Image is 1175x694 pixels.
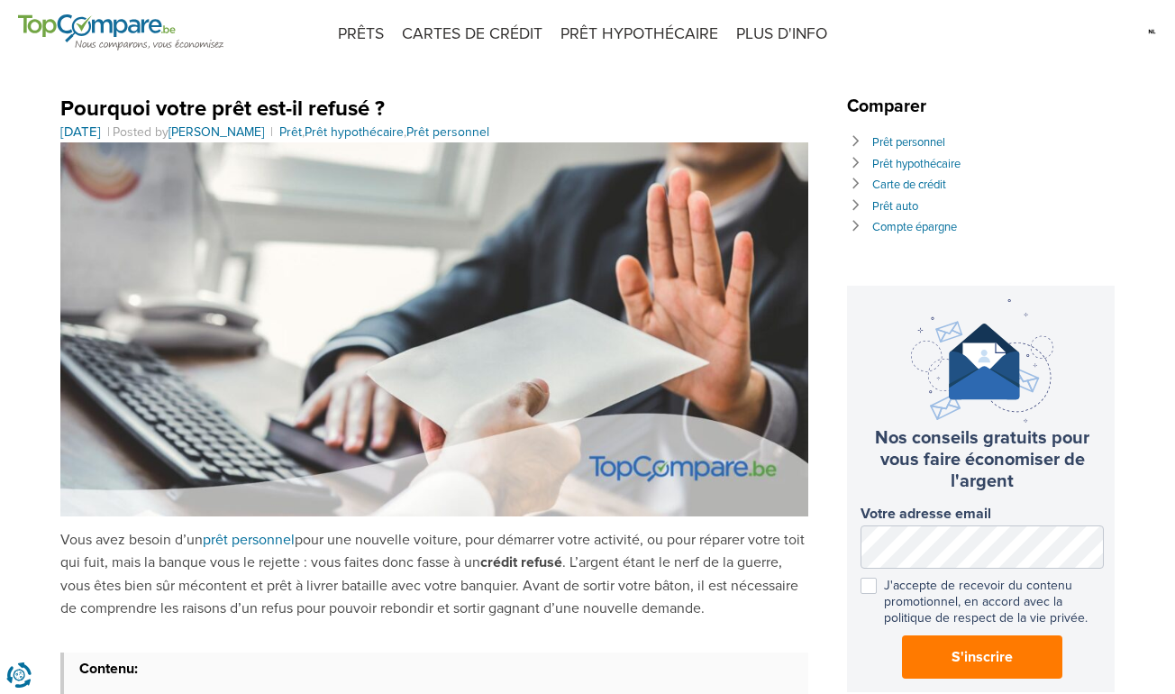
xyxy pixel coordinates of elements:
[861,427,1104,492] h3: Nos conseils gratuits pour vous faire économiser de l'argent
[872,220,957,234] a: Compte épargne
[113,124,268,140] span: Posted by
[406,124,489,140] a: Prêt personnel
[902,635,1062,679] button: S'inscrire
[1147,18,1157,45] img: nl.svg
[60,142,808,516] img: Pourquoi votre prêt personnel est-il refusé ?
[60,123,101,140] time: [DATE]
[847,96,935,117] span: Comparer
[203,531,295,549] a: prêt personnel
[60,529,808,621] p: Vous avez besoin d’un pour une nouvelle voiture, pour démarrer votre activité, ou pour réparer vo...
[268,124,276,140] span: |
[279,124,302,140] a: Prêt
[60,95,808,142] header: , ,
[872,199,918,214] a: Prêt auto
[952,646,1013,668] span: S'inscrire
[64,653,808,682] h3: Contenu:
[60,124,101,140] a: [DATE]
[305,124,404,140] a: Prêt hypothécaire
[872,157,961,171] a: Prêt hypothécaire
[872,178,946,192] a: Carte de crédit
[861,506,1104,523] label: Votre adresse email
[105,124,113,140] span: |
[480,553,562,571] strong: crédit refusé
[60,95,808,123] h1: Pourquoi votre prêt est-il refusé ?
[169,124,264,140] a: [PERSON_NAME]
[872,135,945,150] a: Prêt personnel
[911,299,1053,423] img: newsletter
[861,578,1104,627] label: J'accepte de recevoir du contenu promotionnel, en accord avec la politique de respect de la vie p...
